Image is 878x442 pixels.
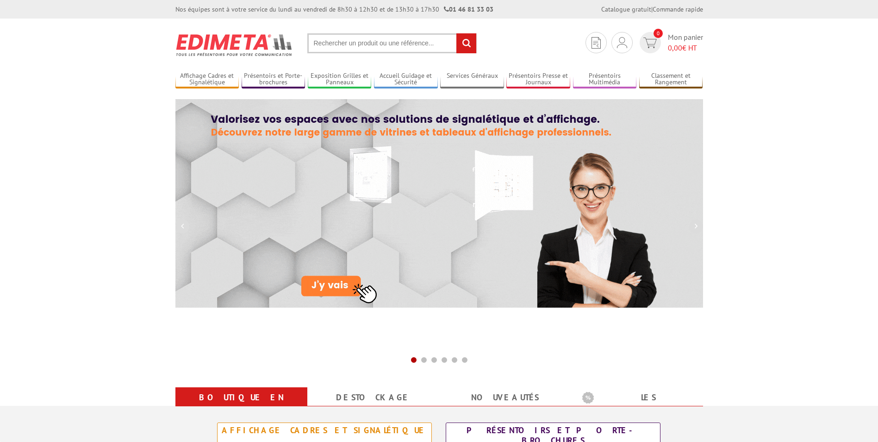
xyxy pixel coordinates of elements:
a: Classement et Rangement [639,72,703,87]
div: | [601,5,703,14]
a: Affichage Cadres et Signalétique [175,72,239,87]
a: Présentoirs Presse et Journaux [506,72,570,87]
a: nouveautés [450,389,560,406]
div: Nos équipes sont à votre service du lundi au vendredi de 8h30 à 12h30 et de 13h30 à 17h30 [175,5,493,14]
img: devis rapide [592,37,601,49]
a: Présentoirs et Porte-brochures [242,72,305,87]
img: devis rapide [643,38,657,48]
strong: 01 46 81 33 03 [444,5,493,13]
a: Accueil Guidage et Sécurité [374,72,438,87]
a: Boutique en ligne [187,389,296,423]
b: Les promotions [582,389,698,408]
span: Mon panier [668,32,703,53]
input: Rechercher un produit ou une référence... [307,33,477,53]
img: devis rapide [617,37,627,48]
a: Destockage [318,389,428,406]
a: Services Généraux [440,72,504,87]
a: Les promotions [582,389,692,423]
a: devis rapide 0 Mon panier 0,00€ HT [637,32,703,53]
a: Présentoirs Multimédia [573,72,637,87]
img: Présentoir, panneau, stand - Edimeta - PLV, affichage, mobilier bureau, entreprise [175,28,293,62]
a: Commande rapide [653,5,703,13]
span: € HT [668,43,703,53]
input: rechercher [456,33,476,53]
a: Exposition Grilles et Panneaux [308,72,372,87]
span: 0 [654,29,663,38]
span: 0,00 [668,43,682,52]
a: Catalogue gratuit [601,5,651,13]
div: Affichage Cadres et Signalétique [220,425,429,436]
